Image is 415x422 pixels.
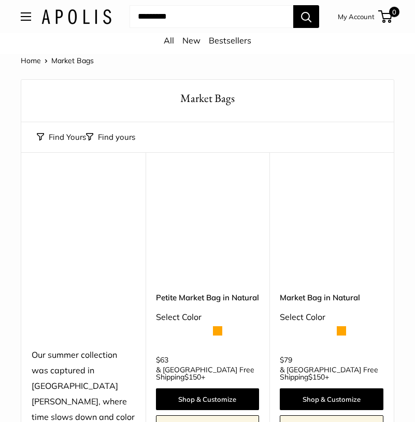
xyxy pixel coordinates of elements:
a: Petite Market Bag in Naturaldescription_Effortless style that elevates every moment [156,178,260,282]
span: 0 [389,7,399,17]
span: & [GEOGRAPHIC_DATA] Free Shipping + [156,366,260,381]
a: My Account [338,10,375,23]
a: Market Bag in NaturalMarket Bag in Natural [280,178,383,282]
a: 0 [379,10,392,23]
h1: Market Bags [37,90,378,106]
button: Open menu [21,12,31,21]
button: Search [293,5,319,28]
button: Filter collection [86,130,135,144]
span: Market Bags [51,56,94,65]
img: Apolis [41,9,111,24]
div: Select Color [280,310,383,325]
input: Search... [130,5,293,28]
a: Home [21,56,41,65]
a: Shop & Customize [156,388,260,410]
span: & [GEOGRAPHIC_DATA] Free Shipping + [280,366,383,381]
a: Shop & Customize [280,388,383,410]
button: Find Yours [37,130,86,144]
a: Petite Market Bag in Natural [156,292,260,303]
span: $63 [156,355,168,365]
span: $79 [280,355,292,365]
a: Market Bag in Natural [280,292,383,303]
nav: Breadcrumb [21,54,94,67]
div: Select Color [156,310,260,325]
a: All [164,35,174,46]
a: Bestsellers [209,35,251,46]
a: New [182,35,201,46]
span: $150 [308,372,325,382]
span: $150 [184,372,201,382]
